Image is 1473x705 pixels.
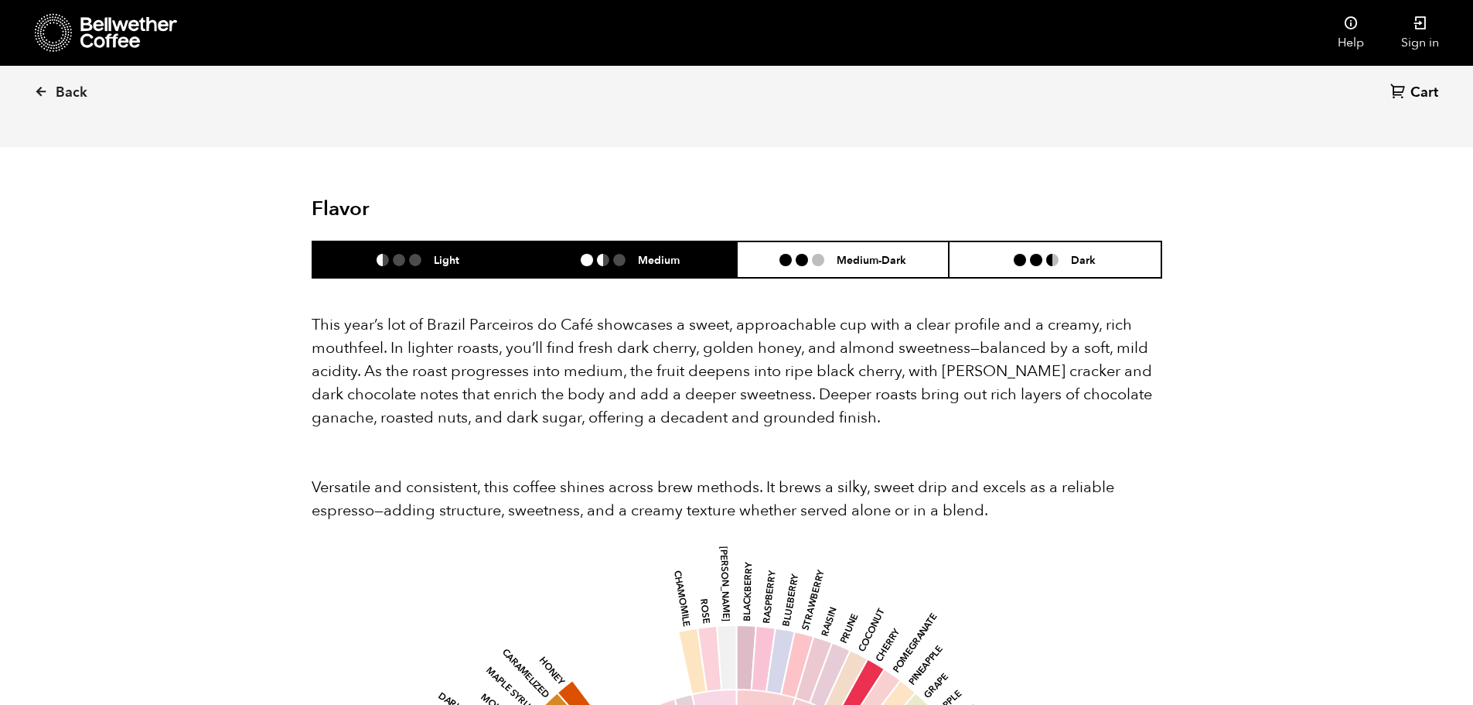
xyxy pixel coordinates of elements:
h6: Dark [1071,253,1096,266]
h6: Medium [638,253,680,266]
a: Cart [1390,83,1442,104]
span: Back [56,84,87,102]
h2: Flavor [312,197,595,221]
h6: Light [434,253,459,266]
p: Versatile and consistent, this coffee shines across brew methods. It brews a silky, sweet drip an... [312,476,1162,522]
p: This year’s lot of Brazil Parceiros do Café showcases a sweet, approachable cup with a clear prof... [312,313,1162,430]
span: Cart [1410,84,1438,102]
h6: Medium-Dark [837,253,906,266]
